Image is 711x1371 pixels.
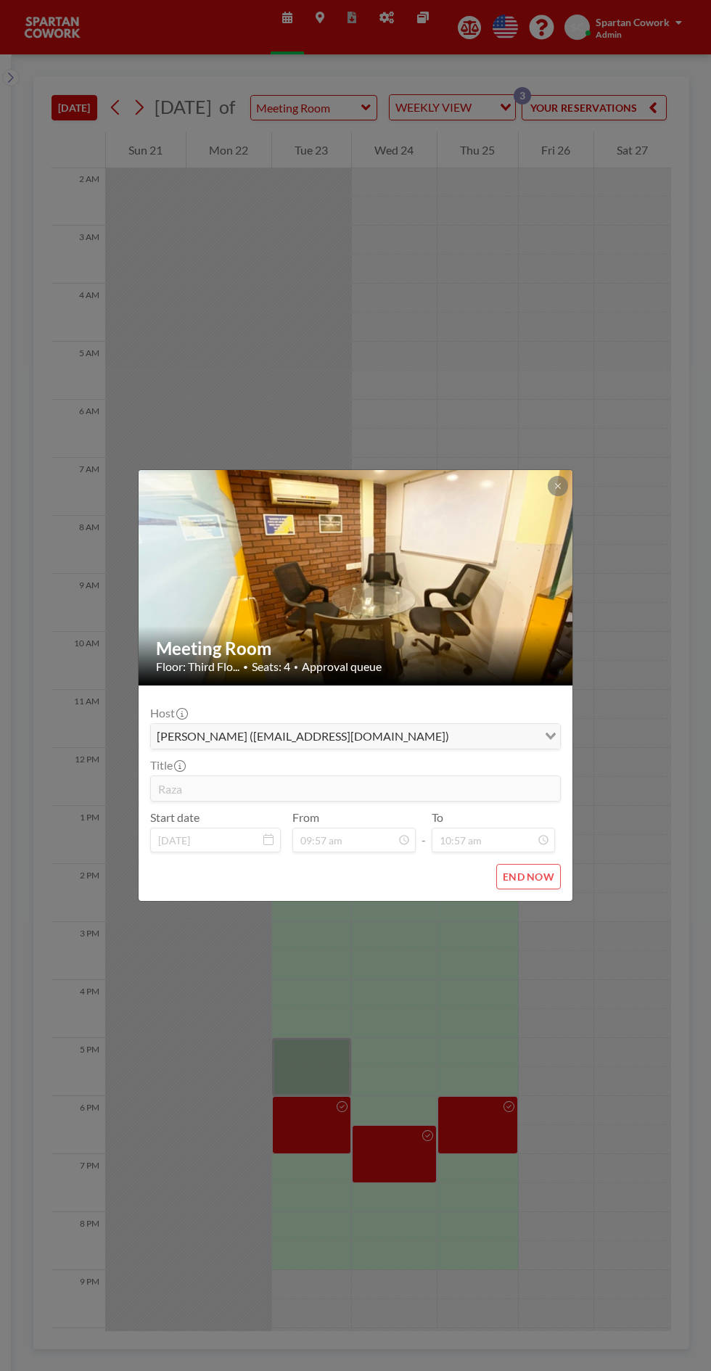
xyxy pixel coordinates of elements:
span: Seats: 4 [252,659,290,674]
h2: Meeting Room [156,638,556,659]
span: Floor: Third Flo... [156,659,239,674]
div: Search for option [151,724,560,749]
span: Approval queue [302,659,382,674]
label: Title [150,758,184,773]
input: Spartan's reservation [151,776,560,801]
label: To [432,810,443,825]
input: Search for option [453,727,536,746]
label: From [292,810,319,825]
button: END NOW [496,864,561,889]
label: Host [150,706,186,720]
span: [PERSON_NAME] ([EMAIL_ADDRESS][DOMAIN_NAME]) [154,727,452,746]
span: • [243,662,248,672]
label: Start date [150,810,200,825]
span: - [422,815,426,847]
img: 537.jpg [139,414,574,741]
span: • [294,662,298,672]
